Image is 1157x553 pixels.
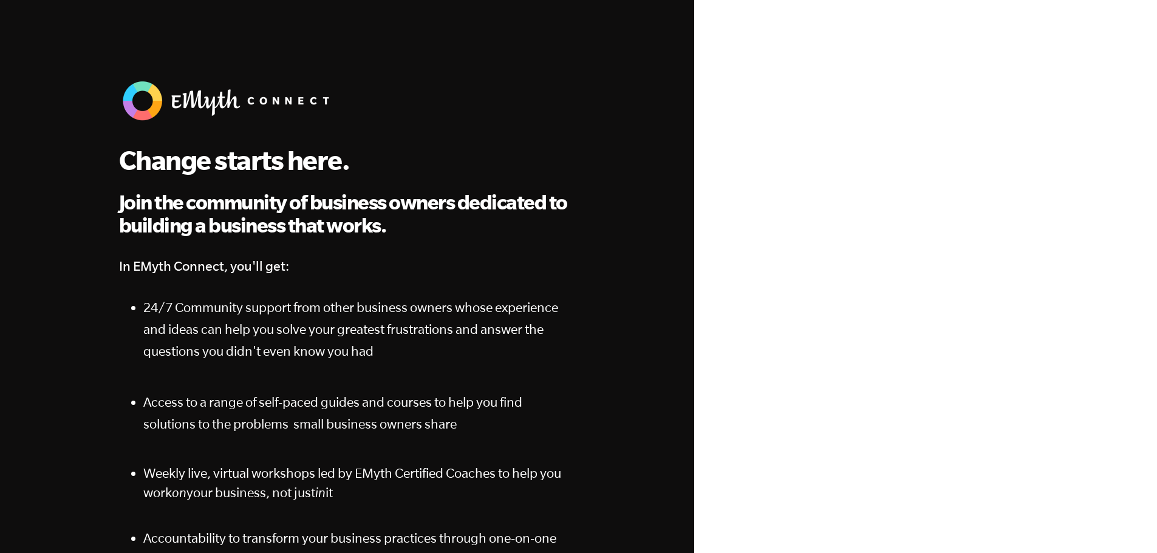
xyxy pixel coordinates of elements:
[119,78,338,124] img: EMyth Connect Banner w White Text
[315,485,326,500] em: in
[143,296,576,362] p: 24/7 Community support from other business owners whose experience and ideas can help you solve y...
[886,466,1157,553] iframe: Chat Widget
[119,144,576,176] h1: Change starts here.
[172,485,186,500] em: on
[119,191,576,237] h2: Join the community of business owners dedicated to building a business that works.
[186,485,315,500] span: your business, not just
[143,466,561,500] span: Weekly live, virtual workshops led by EMyth Certified Coaches to help you work
[326,485,333,500] span: it
[143,395,522,431] span: Access to a range of self-paced guides and courses to help you find solutions to the problems sma...
[119,255,576,277] h4: In EMyth Connect, you'll get:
